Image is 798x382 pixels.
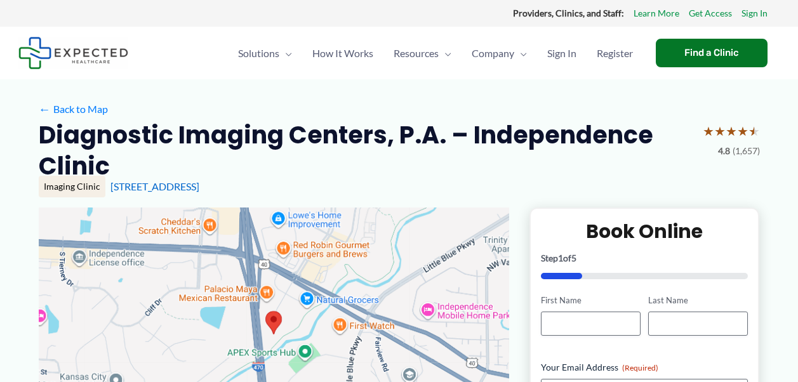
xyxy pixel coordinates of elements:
span: Menu Toggle [279,31,292,76]
span: How It Works [312,31,373,76]
label: Your Email Address [541,361,748,374]
div: Imaging Clinic [39,176,105,197]
a: Sign In [537,31,587,76]
p: Step of [541,254,748,263]
span: ★ [726,119,737,143]
span: ★ [737,119,748,143]
a: CompanyMenu Toggle [462,31,537,76]
label: Last Name [648,294,748,306]
a: Find a Clinic [656,39,768,67]
span: ← [39,103,51,115]
span: ★ [748,119,760,143]
span: (Required) [622,363,658,372]
span: Menu Toggle [439,31,451,76]
a: [STREET_ADDRESS] [110,180,199,192]
span: 5 [571,253,576,263]
span: (1,657) [733,143,760,159]
a: Learn More [634,5,679,22]
span: Menu Toggle [514,31,527,76]
a: How It Works [302,31,383,76]
a: SolutionsMenu Toggle [228,31,302,76]
img: Expected Healthcare Logo - side, dark font, small [18,37,128,69]
span: Company [472,31,514,76]
span: ★ [714,119,726,143]
span: Solutions [238,31,279,76]
label: First Name [541,294,641,306]
a: Register [587,31,643,76]
a: ResourcesMenu Toggle [383,31,462,76]
h2: Book Online [541,219,748,244]
span: Sign In [547,31,576,76]
a: ←Back to Map [39,100,108,119]
span: ★ [703,119,714,143]
span: 1 [558,253,563,263]
span: 4.8 [718,143,730,159]
strong: Providers, Clinics, and Staff: [513,8,624,18]
a: Get Access [689,5,732,22]
nav: Primary Site Navigation [228,31,643,76]
span: Resources [394,31,439,76]
span: Register [597,31,633,76]
h2: Diagnostic Imaging Centers, P.A. – Independence Clinic [39,119,693,182]
a: Sign In [741,5,768,22]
